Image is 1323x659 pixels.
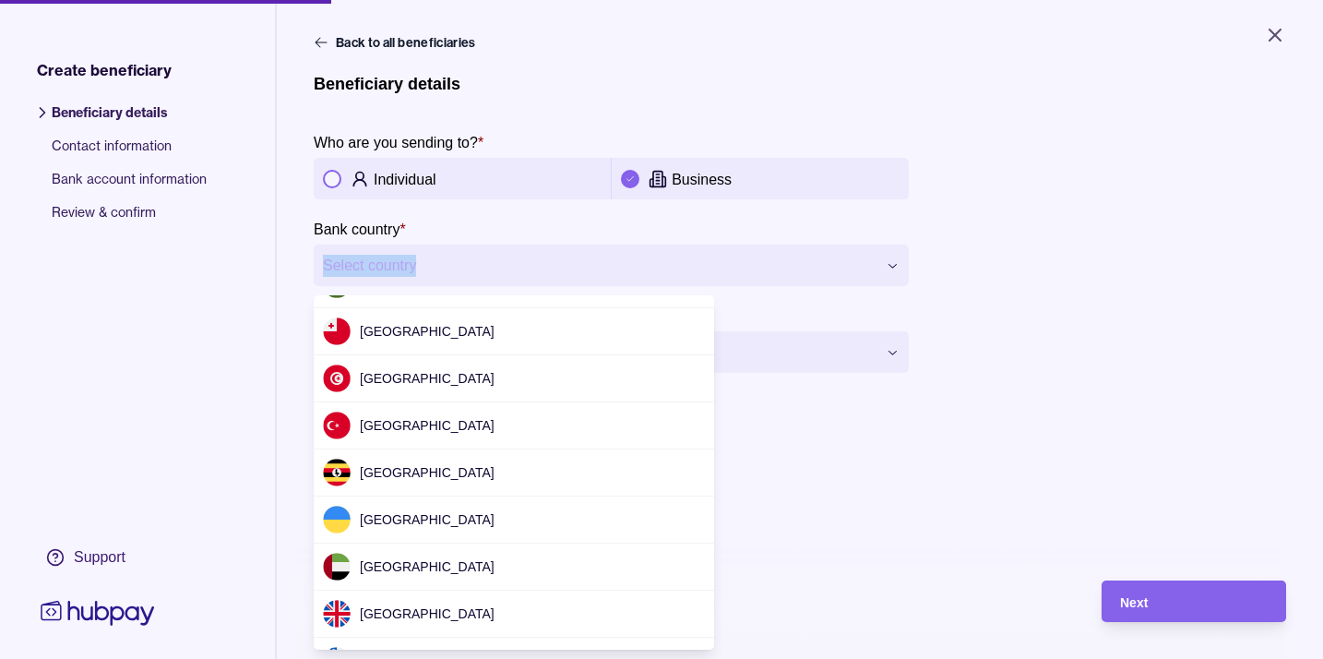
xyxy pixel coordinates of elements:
[323,412,351,439] img: tr
[323,459,351,486] img: ug
[323,600,351,628] img: gb
[323,318,351,345] img: to
[360,418,495,433] span: [GEOGRAPHIC_DATA]
[360,324,495,339] span: [GEOGRAPHIC_DATA]
[323,553,351,581] img: ae
[323,365,351,392] img: tn
[1120,595,1148,610] span: Next
[360,559,495,574] span: [GEOGRAPHIC_DATA]
[360,606,495,621] span: [GEOGRAPHIC_DATA]
[360,371,495,386] span: [GEOGRAPHIC_DATA]
[323,506,351,533] img: ua
[360,465,495,480] span: [GEOGRAPHIC_DATA]
[360,512,495,527] span: [GEOGRAPHIC_DATA]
